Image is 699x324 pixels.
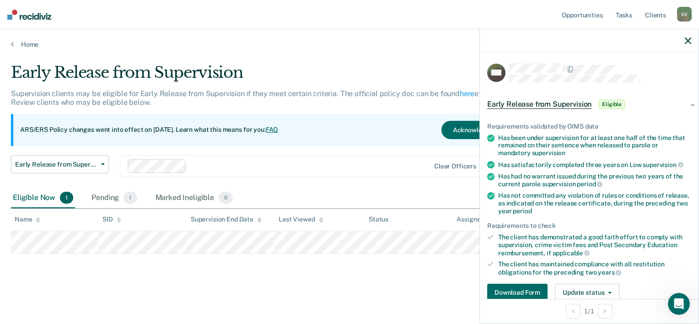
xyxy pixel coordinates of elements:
[15,216,40,223] div: Name
[457,216,500,223] div: Assigned to
[532,149,565,157] span: supervision
[498,173,691,188] div: Has had no warrant issued during the previous two years of the current parole supervision
[487,123,691,130] div: Requirements validated by OIMS data
[487,284,551,302] a: Navigate to form link
[90,188,139,208] div: Pending
[15,161,97,168] span: Early Release from Supervision
[513,207,532,215] span: period
[154,188,235,208] div: Marked Ineligible
[598,304,613,319] button: Next Opportunity
[487,284,548,302] button: Download Form
[124,192,137,204] span: 1
[266,126,279,133] a: FAQ
[11,63,535,89] div: Early Release from Supervision
[102,216,121,223] div: SID
[668,293,690,315] iframe: Intercom live chat
[487,100,591,109] span: Early Release from Supervision
[480,299,699,323] div: 1 / 1
[555,284,619,302] button: Update status
[498,192,691,215] div: Has not committed any violation of rules or conditions of release, as indicated on the release ce...
[11,188,75,208] div: Eligible Now
[441,121,528,139] button: Acknowledge & Close
[460,89,474,98] a: here
[498,134,691,157] div: Has been under supervision for at least one half of the time that remained on their sentence when...
[20,125,278,135] p: ARS/ERS Policy changes went into effect on [DATE]. Learn what this means for you:
[566,304,581,319] button: Previous Opportunity
[480,90,699,119] div: Early Release from SupervisionEligible
[369,216,388,223] div: Status
[60,192,73,204] span: 1
[643,161,683,168] span: supervision
[434,162,476,170] div: Clear officers
[11,40,688,49] a: Home
[577,180,602,188] span: period
[598,269,621,276] span: years
[279,216,323,223] div: Last Viewed
[498,233,691,257] div: The client has demonstrated a good faith effort to comply with supervision, crime victim fees and...
[553,249,590,257] span: applicable
[599,100,625,109] span: Eligible
[677,7,692,22] div: D V
[191,216,262,223] div: Supervision End Date
[11,89,531,107] p: Supervision clients may be eligible for Early Release from Supervision if they meet certain crite...
[7,10,51,20] img: Recidiviz
[498,161,691,169] div: Has satisfactorily completed three years on Low
[487,222,691,230] div: Requirements to check
[498,260,691,276] div: The client has maintained compliance with all restitution obligations for the preceding two
[219,192,233,204] span: 0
